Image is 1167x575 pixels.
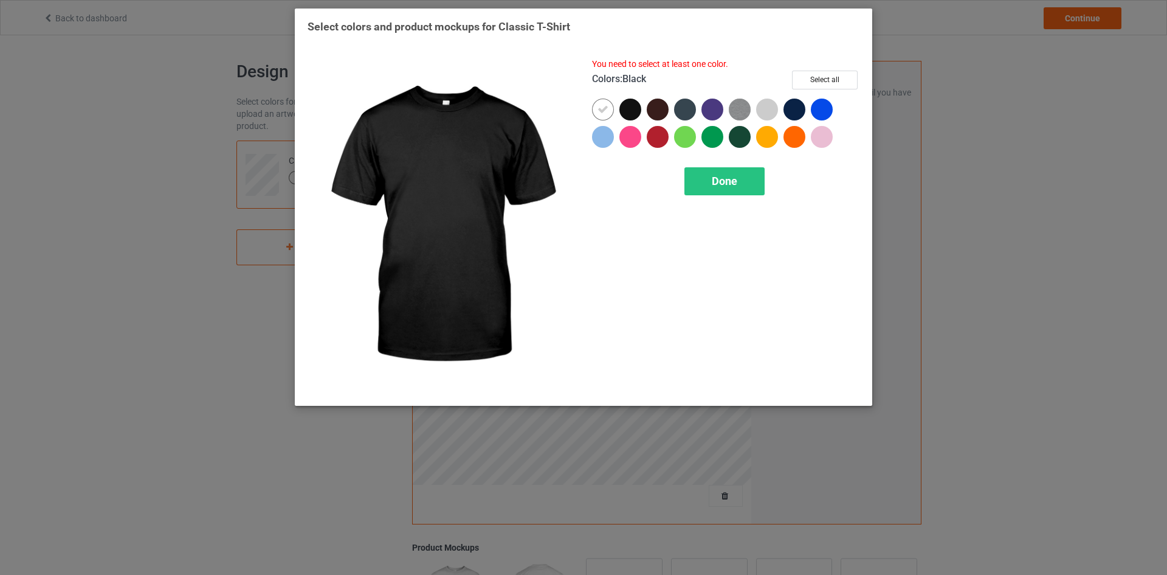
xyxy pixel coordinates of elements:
[792,71,858,89] button: Select all
[308,58,575,393] img: regular.jpg
[308,20,570,33] span: Select colors and product mockups for Classic T-Shirt
[592,59,728,69] span: You need to select at least one color.
[592,73,646,86] h4: :
[729,99,751,120] img: heather_texture.png
[592,73,620,85] span: Colors
[712,175,737,187] span: Done
[622,73,646,85] span: Black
